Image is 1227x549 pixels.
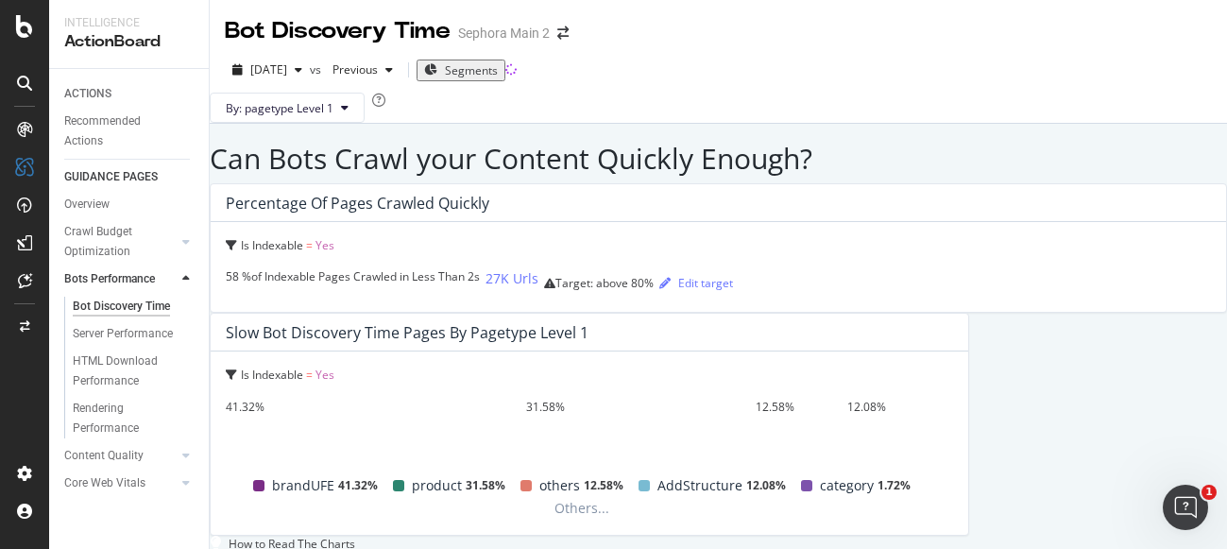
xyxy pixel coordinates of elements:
a: HTML Download Performance [73,352,196,391]
div: Percentage of Pages Crawled Quickly [226,194,489,213]
div: Bots Performance [64,269,155,289]
iframe: Intercom live chat [1163,485,1208,530]
a: Server Performance [73,324,196,344]
div: Slow Bot Discovery Time Pages by pagetype Level 1 [226,323,588,342]
a: Crawl Budget Optimization [64,222,177,262]
span: product [412,474,462,497]
span: 31.58% [466,474,505,497]
span: 12.08% [746,474,786,497]
span: By: pagetype Level 1 [226,100,333,116]
div: Sephora Main 2 [458,24,550,43]
div: Intelligence [64,15,194,31]
span: 41.32% [338,474,378,497]
div: 27K Urls [486,269,538,288]
div: 31.58% [526,399,565,415]
span: AddStructure [657,474,742,497]
button: By: pagetype Level 1 [210,93,365,123]
div: Bot Discovery Time [225,15,451,47]
div: Rendering Performance [73,399,179,438]
span: 58 % [226,268,251,284]
div: Bot Discovery Time [73,297,170,317]
span: = [306,367,313,383]
button: Segments [417,60,505,81]
div: Core Web Vitals [64,473,145,493]
a: Bot Discovery Time [73,297,196,317]
button: Edit target [654,274,739,292]
a: GUIDANCE PAGES [64,167,196,187]
span: 1.72% [878,474,911,497]
a: Bots Performance [64,269,177,289]
span: 1 [1201,485,1217,500]
div: warning label [544,275,654,291]
div: of Indexable Pages Crawled in Less Than 2s [226,268,480,284]
span: Target: above 80% [555,275,654,291]
span: = [306,237,313,253]
button: 27K Urls [480,268,544,297]
span: Is Indexable [241,367,303,383]
span: category [820,474,874,497]
span: Yes [315,237,334,253]
span: Is Indexable [241,237,303,253]
span: Yes [315,367,334,383]
span: others [539,474,580,497]
a: Core Web Vitals [64,473,177,493]
div: HTML Download Performance [73,352,182,391]
span: 12.58% [584,474,623,497]
a: Recommended Actions [64,112,196,151]
h2: Can Bots Crawl your Content Quickly Enough? [210,143,1227,174]
div: 12.08% [847,399,886,415]
div: Overview [64,195,110,214]
button: [DATE] [225,55,310,85]
div: 41.32% [226,399,264,415]
a: Rendering Performance [73,399,196,438]
span: Segments [445,62,498,78]
span: brandUFE [272,474,334,497]
span: vs [310,61,325,77]
span: Previous [325,61,378,77]
div: 12.58% [756,399,794,415]
div: ACTIONS [64,84,111,104]
button: Previous [325,55,400,85]
div: Edit target [659,275,733,291]
div: Server Performance [73,324,173,344]
span: 2025 Jun. 12th [250,61,287,77]
a: Overview [64,195,196,214]
div: Crawl Budget Optimization [64,222,163,262]
span: Others... [547,497,617,520]
div: arrow-right-arrow-left [557,26,569,40]
div: ActionBoard [64,31,194,53]
a: Content Quality [64,446,177,466]
div: Content Quality [64,446,144,466]
a: ACTIONS [64,84,196,104]
div: Recommended Actions [64,112,178,151]
div: GUIDANCE PAGES [64,167,158,187]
